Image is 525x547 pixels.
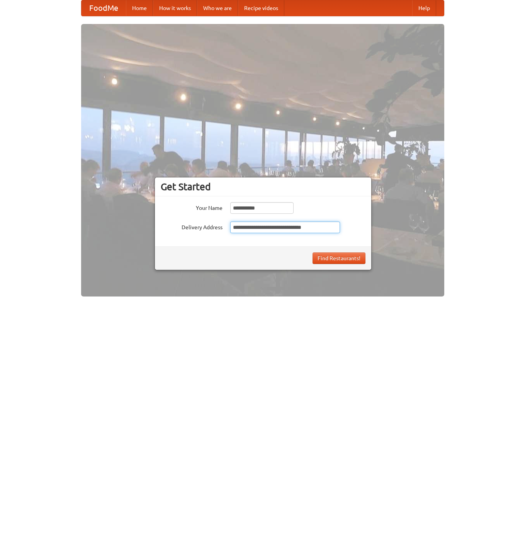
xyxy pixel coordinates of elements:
h3: Get Started [161,181,365,193]
label: Your Name [161,202,223,212]
a: Home [126,0,153,16]
a: Who we are [197,0,238,16]
button: Find Restaurants! [313,252,365,264]
a: FoodMe [82,0,126,16]
label: Delivery Address [161,222,223,231]
a: Help [412,0,436,16]
a: How it works [153,0,197,16]
a: Recipe videos [238,0,284,16]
